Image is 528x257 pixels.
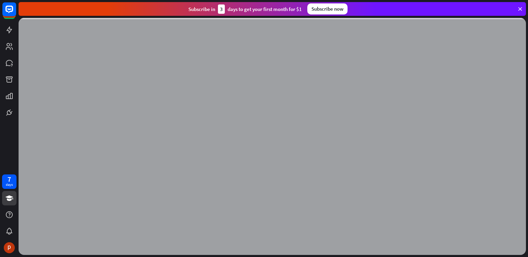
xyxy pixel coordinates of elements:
div: Subscribe in days to get your first month for $1 [188,4,302,14]
div: days [6,182,13,187]
div: Subscribe now [307,3,348,14]
div: 7 [8,176,11,182]
a: 7 days [2,174,16,189]
div: 3 [218,4,225,14]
